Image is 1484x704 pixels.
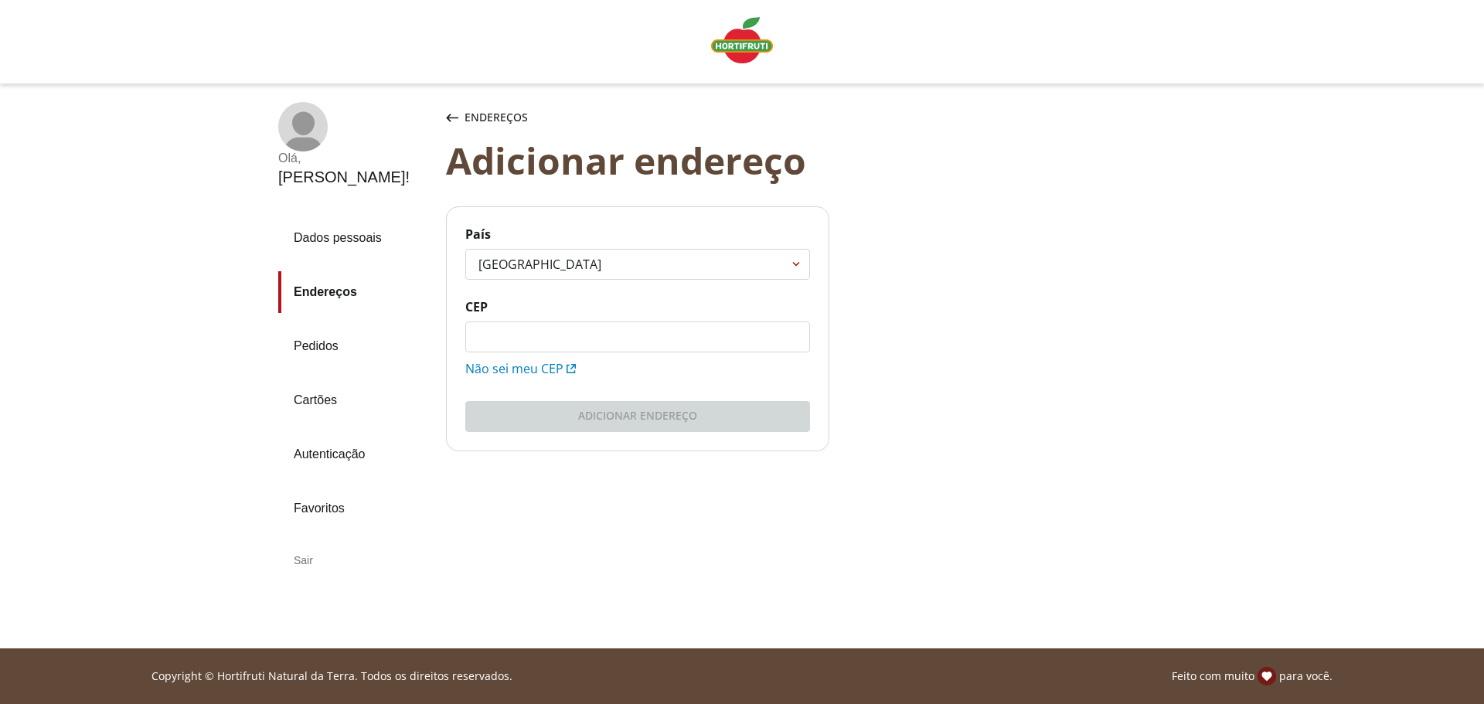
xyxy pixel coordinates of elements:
[278,151,410,165] div: Olá ,
[6,667,1478,685] div: Linha de sessão
[151,668,512,684] p: Copyright © Hortifruti Natural da Terra. Todos os direitos reservados.
[278,168,410,186] div: [PERSON_NAME] !
[466,322,809,352] input: CEP
[465,401,810,432] button: Adicionar endereço
[278,434,434,475] a: Autenticação
[278,271,434,313] a: Endereços
[278,379,434,421] a: Cartões
[278,542,434,579] div: Sair
[443,102,531,133] button: Endereços
[278,488,434,529] a: Favoritos
[465,226,810,243] span: País
[465,298,810,315] span: CEP
[1258,667,1276,685] img: amor
[705,11,779,73] a: Logo
[465,360,576,377] a: Não sei meu CEP
[711,17,773,63] img: Logo
[1172,667,1333,685] p: Feito com muito para você.
[446,139,1237,182] div: Adicionar endereço
[278,325,434,367] a: Pedidos
[465,110,528,125] span: Endereços
[278,217,434,259] a: Dados pessoais
[466,402,809,431] div: Adicionar endereço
